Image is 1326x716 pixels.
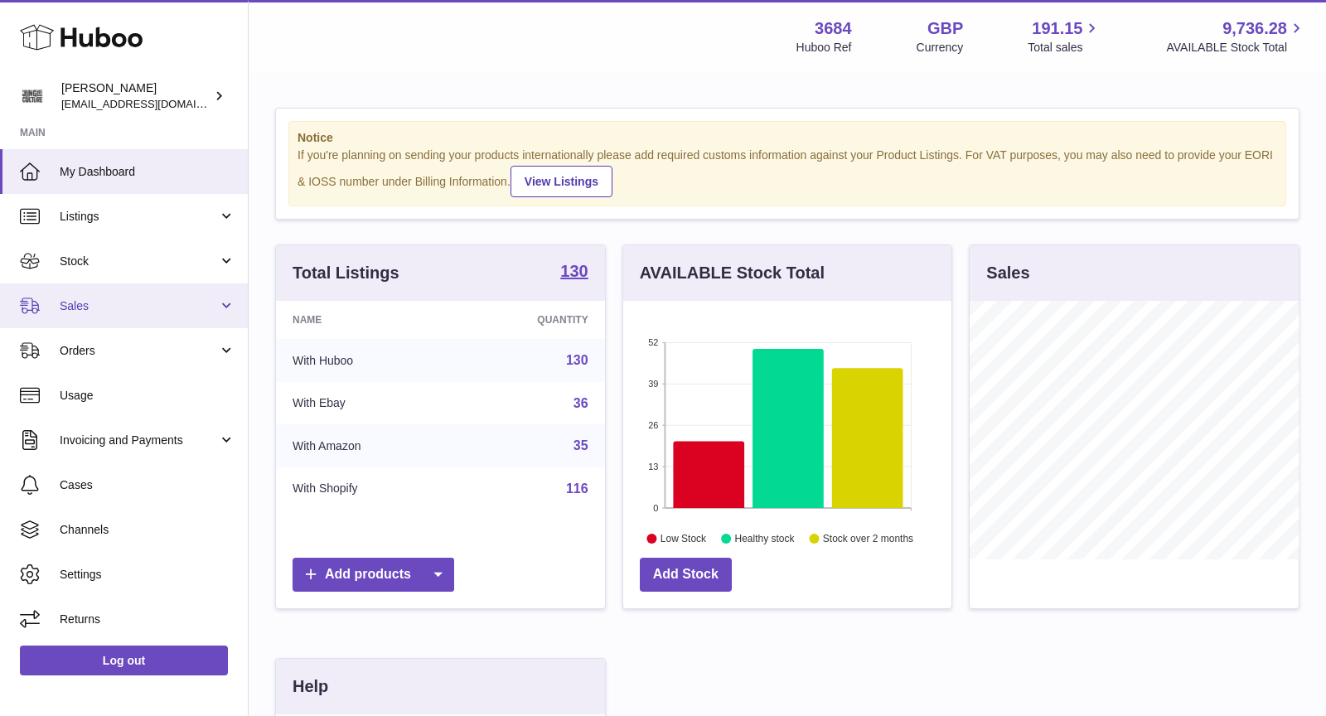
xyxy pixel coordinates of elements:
[648,379,658,389] text: 39
[986,262,1029,284] h3: Sales
[648,420,658,430] text: 26
[511,166,612,197] a: View Listings
[20,646,228,675] a: Log out
[298,130,1277,146] strong: Notice
[573,438,588,452] a: 35
[60,343,218,359] span: Orders
[61,97,244,110] span: [EMAIL_ADDRESS][DOMAIN_NAME]
[60,209,218,225] span: Listings
[796,40,852,56] div: Huboo Ref
[293,675,328,698] h3: Help
[60,254,218,269] span: Stock
[1222,17,1287,40] span: 9,736.28
[648,462,658,472] text: 13
[456,301,605,339] th: Quantity
[276,301,456,339] th: Name
[917,40,964,56] div: Currency
[293,262,399,284] h3: Total Listings
[276,467,456,510] td: With Shopify
[276,382,456,425] td: With Ebay
[60,433,218,448] span: Invoicing and Payments
[560,263,588,279] strong: 130
[653,503,658,513] text: 0
[293,558,454,592] a: Add products
[60,388,235,404] span: Usage
[560,263,588,283] a: 130
[661,533,707,544] text: Low Stock
[1166,40,1306,56] span: AVAILABLE Stock Total
[276,339,456,382] td: With Huboo
[276,424,456,467] td: With Amazon
[648,337,658,347] text: 52
[734,533,795,544] text: Healthy stock
[60,298,218,314] span: Sales
[1032,17,1082,40] span: 191.15
[61,80,211,112] div: [PERSON_NAME]
[1166,17,1306,56] a: 9,736.28 AVAILABLE Stock Total
[815,17,852,40] strong: 3684
[566,481,588,496] a: 116
[573,396,588,410] a: 36
[640,262,825,284] h3: AVAILABLE Stock Total
[298,148,1277,197] div: If you're planning on sending your products internationally please add required customs informati...
[640,558,732,592] a: Add Stock
[20,84,45,109] img: theinternationalventure@gmail.com
[60,477,235,493] span: Cases
[60,567,235,583] span: Settings
[1028,40,1101,56] span: Total sales
[60,522,235,538] span: Channels
[1028,17,1101,56] a: 191.15 Total sales
[566,353,588,367] a: 130
[60,612,235,627] span: Returns
[60,164,235,180] span: My Dashboard
[823,533,913,544] text: Stock over 2 months
[927,17,963,40] strong: GBP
